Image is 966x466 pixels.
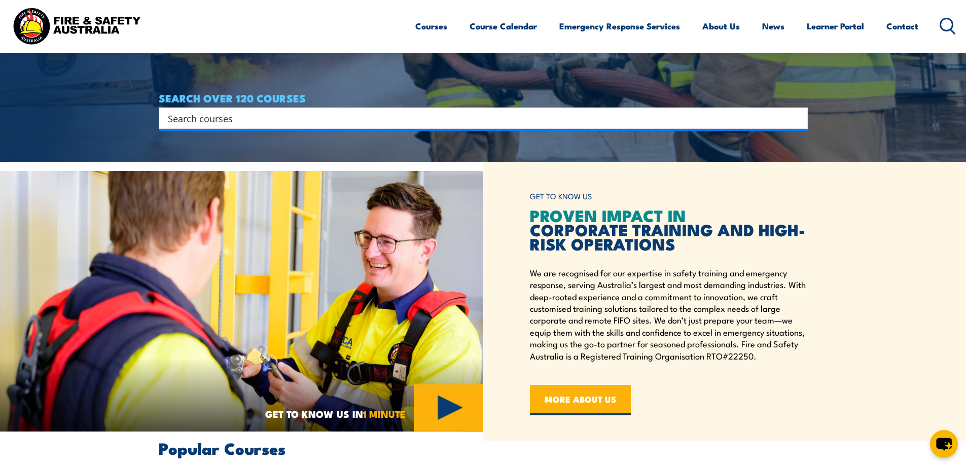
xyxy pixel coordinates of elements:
[159,441,808,455] h2: Popular Courses
[168,111,785,126] input: Search input
[159,92,808,103] h4: SEARCH OVER 120 COURSES
[807,13,864,40] a: Learner Portal
[530,208,808,250] h2: CORPORATE TRAINING AND HIGH-RISK OPERATIONS
[930,430,958,458] button: chat-button
[170,111,788,125] form: Search form
[790,111,804,125] button: Search magnifier button
[886,13,918,40] a: Contact
[530,202,686,228] span: PROVEN IMPACT IN
[363,406,406,421] strong: 1 MINUTE
[530,267,808,362] p: We are recognised for our expertise in safety training and emergency response, serving Australia’...
[559,13,680,40] a: Emergency Response Services
[762,13,784,40] a: News
[265,409,406,418] span: GET TO KNOW US IN
[530,187,808,206] h6: GET TO KNOW US
[415,13,447,40] a: Courses
[530,385,631,415] a: MORE ABOUT US
[470,13,537,40] a: Course Calendar
[702,13,740,40] a: About Us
